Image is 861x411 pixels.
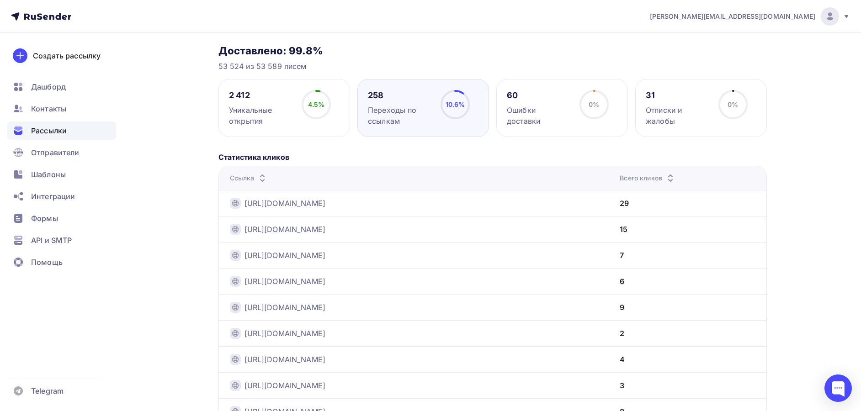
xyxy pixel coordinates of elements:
div: 6 [620,276,624,287]
span: 0% [589,100,599,108]
div: Всего кликов [620,174,676,183]
span: Формы [31,213,58,224]
span: Помощь [31,257,63,268]
a: Отправители [7,143,116,162]
div: 15 [620,224,627,235]
a: [URL][DOMAIN_NAME] [244,328,326,339]
span: API и SMTP [31,235,72,246]
span: Интеграции [31,191,75,202]
a: Дашборд [7,78,116,96]
a: [URL][DOMAIN_NAME] [244,380,326,391]
span: 0% [728,100,738,108]
div: 7 [620,250,624,261]
div: Ссылка [230,174,268,183]
div: 60 [507,90,571,101]
a: [URL][DOMAIN_NAME] [244,302,326,313]
h3: Доставлено: 99.8% [218,44,767,57]
div: 3 [620,380,624,391]
a: Контакты [7,100,116,118]
a: [URL][DOMAIN_NAME] [244,276,326,287]
div: Переходы по ссылкам [368,105,432,126]
div: Уникальные открытия [229,105,293,126]
div: Отписки и жалобы [646,105,710,126]
a: Шаблоны [7,165,116,184]
div: Ошибки доставки [507,105,571,126]
a: [URL][DOMAIN_NAME] [244,250,326,261]
div: Создать рассылку [33,50,101,61]
div: 29 [620,198,629,209]
div: 2 412 [229,90,293,101]
span: Рассылки [31,125,67,136]
span: 10.6% [446,100,465,108]
span: Отправители [31,147,80,158]
div: 53 524 из 53 589 писем [218,61,767,72]
span: Контакты [31,103,66,114]
div: 4 [620,354,625,365]
span: [PERSON_NAME][EMAIL_ADDRESS][DOMAIN_NAME] [650,12,815,21]
div: 9 [620,302,624,313]
div: 258 [368,90,432,101]
span: 4.5% [308,100,325,108]
a: [URL][DOMAIN_NAME] [244,198,326,209]
span: Telegram [31,385,64,396]
div: 31 [646,90,710,101]
a: Рассылки [7,121,116,140]
a: [URL][DOMAIN_NAME] [244,354,326,365]
a: [PERSON_NAME][EMAIL_ADDRESS][DOMAIN_NAME] [650,7,850,26]
a: [URL][DOMAIN_NAME] [244,224,326,235]
div: 2 [620,328,624,339]
span: Шаблоны [31,169,66,180]
span: Дашборд [31,81,66,92]
a: Формы [7,209,116,227]
h5: Статистика кликов [218,152,767,163]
